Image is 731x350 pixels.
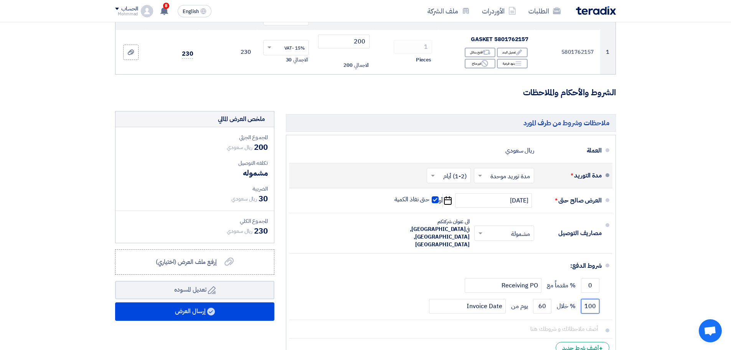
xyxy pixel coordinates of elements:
[547,282,576,289] span: % مقدماً مع
[254,225,268,237] span: 230
[497,48,528,57] div: تعديل البند
[286,56,292,64] span: 30
[699,319,722,342] div: دردشة مفتوحة
[511,302,528,310] span: يوم من
[557,302,576,310] span: % خلال
[227,227,252,235] span: ريال سعودي
[394,40,432,54] input: RFQ_STEP1.ITEMS.2.AMOUNT_TITLE
[122,185,268,193] div: الضريبة
[178,5,211,17] button: English
[505,143,534,158] div: ريال سعودي
[141,5,153,17] img: profile_test.png
[465,278,541,293] input: payment-term-2
[115,302,274,321] button: إرسال العرض
[254,141,268,153] span: 200
[465,59,495,68] div: غير متاح
[163,3,169,9] span: 8
[497,59,528,68] div: بنود فرعية
[476,2,522,20] a: الأوردرات
[182,49,193,59] span: 230
[581,299,599,314] input: payment-term-2
[156,257,217,267] span: إرفع ملف العرض (اختياري)
[354,61,369,69] span: الاجمالي
[295,322,602,336] input: أضف ملاحظاتك و شروطك هنا
[465,48,495,57] div: اقترح بدائل
[231,195,257,203] span: ريال سعودي
[540,166,602,185] div: مدة التوريد
[259,193,268,204] span: 30
[385,218,470,249] div: الى عنوان شركتكم في
[533,299,551,314] input: payment-term-2
[540,191,602,210] div: العرض صالح حتى
[576,6,616,15] img: Teradix logo
[183,9,199,14] span: English
[394,196,439,203] label: حتى نفاذ الكمية
[522,2,567,20] a: الطلبات
[343,61,353,69] span: 200
[302,257,602,275] div: شروط الدفع:
[540,141,602,160] div: العملة
[471,35,528,43] span: GASKET 5801762157
[218,114,265,124] div: ملخص العرض المالي
[122,159,268,167] div: تكلفه التوصيل
[581,278,599,293] input: payment-term-1
[429,299,506,314] input: payment-term-2
[410,225,470,249] span: [GEOGRAPHIC_DATA], [GEOGRAPHIC_DATA], [GEOGRAPHIC_DATA]
[115,87,616,99] h3: الشروط والأحكام والملاحظات
[535,30,600,75] td: 5801762157
[540,224,602,242] div: مصاريف التوصيل
[243,167,268,179] span: مشموله
[416,56,431,64] span: Pieces
[600,30,615,75] td: 1
[263,40,309,55] ng-select: VAT
[199,30,257,75] td: 230
[115,12,138,16] div: Mohmmad
[439,197,443,204] span: أو
[293,56,308,64] span: الاجمالي
[455,193,532,208] input: سنة-شهر-يوم
[227,143,252,151] span: ريال سعودي
[421,2,476,20] a: ملف الشركة
[121,6,138,12] div: الحساب
[115,281,274,299] button: تعديل المسوده
[122,133,268,141] div: المجموع الجزئي
[122,217,268,225] div: المجموع الكلي
[318,35,370,48] input: أدخل سعر الوحدة
[286,114,616,131] h5: ملاحظات وشروط من طرف المورد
